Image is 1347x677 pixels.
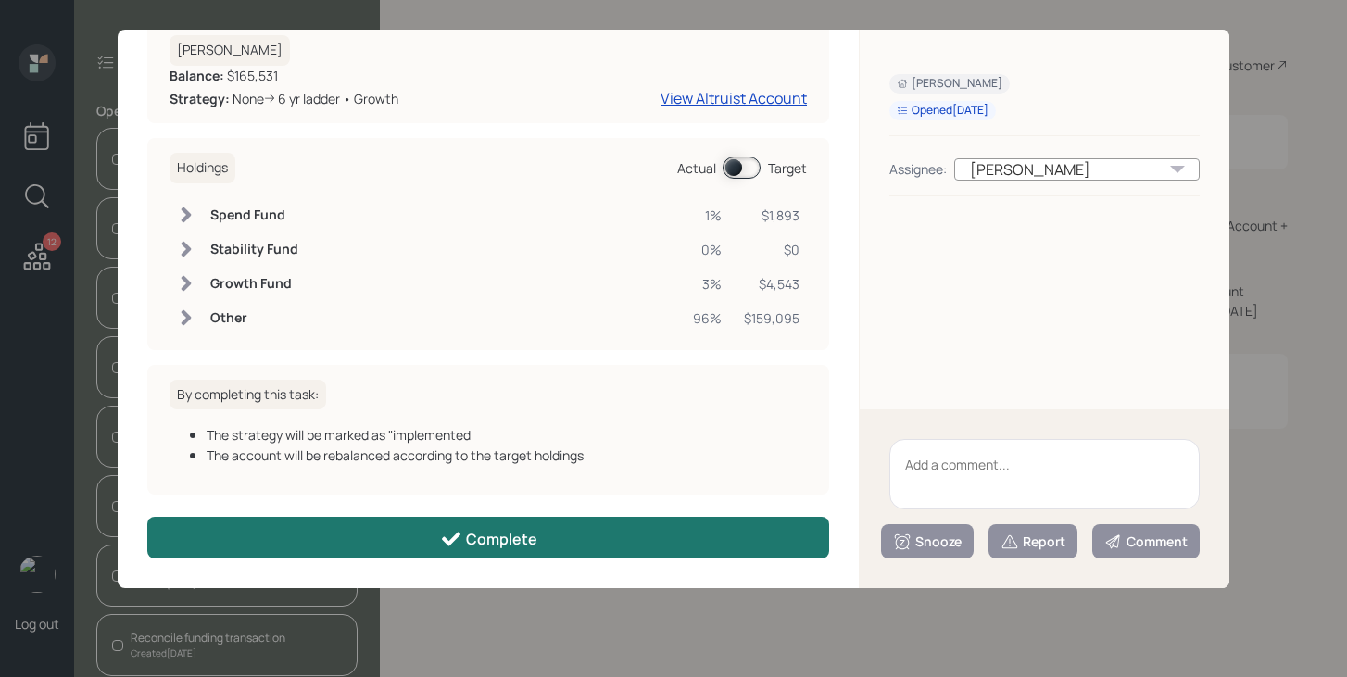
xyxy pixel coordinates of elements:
[210,207,298,223] h6: Spend Fund
[744,240,799,259] div: $0
[170,153,235,183] h6: Holdings
[744,206,799,225] div: $1,893
[897,103,988,119] div: Opened [DATE]
[881,524,974,558] button: Snooze
[897,76,1002,92] div: [PERSON_NAME]
[677,158,716,178] div: Actual
[170,35,290,66] h6: [PERSON_NAME]
[170,89,398,108] div: None 6 yr ladder • Growth
[693,274,722,294] div: 3%
[744,308,799,328] div: $159,095
[210,310,298,326] h6: Other
[1104,533,1188,551] div: Comment
[889,159,947,179] div: Assignee:
[1001,533,1065,551] div: Report
[207,425,807,445] div: The strategy will be marked as "implemented
[744,274,799,294] div: $4,543
[693,240,722,259] div: 0%
[210,242,298,257] h6: Stability Fund
[661,88,807,108] a: View Altruist Account
[988,524,1077,558] button: Report
[893,533,962,551] div: Snooze
[693,308,722,328] div: 96%
[440,528,537,550] div: Complete
[210,276,298,292] h6: Growth Fund
[170,380,326,410] h6: By completing this task:
[170,67,224,84] b: Balance:
[207,445,807,465] div: The account will be rebalanced according to the target holdings
[147,517,829,558] button: Complete
[954,158,1200,181] div: [PERSON_NAME]
[170,90,230,107] b: Strategy:
[1092,524,1200,558] button: Comment
[170,66,398,85] div: $165,531
[768,158,807,178] div: Target
[693,206,722,225] div: 1%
